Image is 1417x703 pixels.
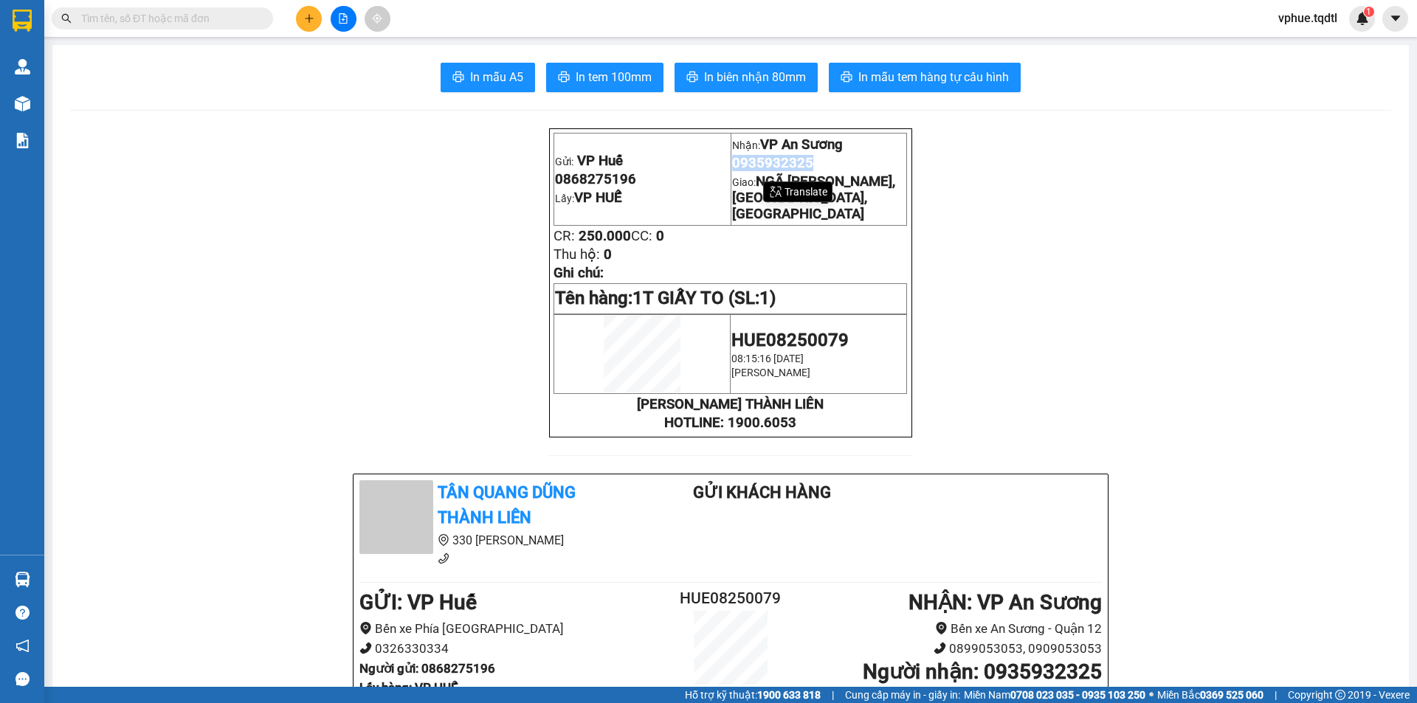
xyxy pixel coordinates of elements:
[15,606,30,620] span: question-circle
[631,228,652,244] span: CC:
[732,173,895,222] span: NGÃ [PERSON_NAME], [GEOGRAPHIC_DATA], [GEOGRAPHIC_DATA]
[909,590,1102,614] b: NHẬN : VP An Sương
[685,687,821,703] span: Hỗ trợ kỹ thuật:
[675,63,818,92] button: printerIn biên nhận 80mm
[1389,12,1402,25] span: caret-down
[546,63,663,92] button: printerIn tem 100mm
[15,96,30,111] img: warehouse-icon
[15,572,30,587] img: warehouse-icon
[656,228,664,244] span: 0
[637,396,824,412] strong: [PERSON_NAME] THÀNH LIÊN
[15,59,30,75] img: warehouse-icon
[841,71,852,85] span: printer
[1157,687,1263,703] span: Miền Bắc
[731,353,804,364] span: 08:15:16 [DATE]
[845,687,960,703] span: Cung cấp máy in - giấy in:
[438,553,449,564] span: phone
[669,586,793,611] h2: HUE08250079
[359,680,458,695] b: Lấy hàng : VP HUẾ
[61,13,72,24] span: search
[13,10,32,32] img: logo-vxr
[304,13,314,24] span: plus
[1275,687,1277,703] span: |
[686,71,698,85] span: printer
[579,228,631,244] span: 250.000
[365,6,390,32] button: aim
[452,71,464,85] span: printer
[793,639,1102,659] li: 0899053053, 0909053053
[732,136,906,153] p: Nhận:
[574,190,622,206] span: VP HUẾ
[555,288,776,308] span: Tên hàng:
[964,687,1145,703] span: Miền Nam
[1200,689,1263,701] strong: 0369 525 060
[1356,12,1369,25] img: icon-new-feature
[89,46,224,109] span: Giao:
[576,68,652,86] span: In tem 100mm
[731,330,849,350] span: HUE08250079
[555,153,729,169] p: Gửi:
[632,288,776,308] span: 1T GIẤY TO (SL:
[121,8,204,24] span: VP An Sương
[1364,7,1374,17] sup: 1
[338,13,348,24] span: file-add
[438,483,576,527] b: Tân Quang Dũng Thành Liên
[604,246,612,263] span: 0
[6,32,87,49] p: Gửi:
[554,265,604,281] span: Ghi chú:
[15,639,30,653] span: notification
[31,32,77,49] span: VP Huế
[555,171,636,187] span: 0868275196
[704,68,806,86] span: In biên nhận 80mm
[759,288,776,308] span: 1)
[731,367,810,378] span: [PERSON_NAME]
[829,63,1021,92] button: printerIn mẫu tem hàng tự cấu hình
[6,51,87,67] span: 0868275196
[359,639,669,659] li: 0326330334
[863,659,1102,684] b: Người nhận : 0935932325
[757,689,821,701] strong: 1900 633 818
[359,642,372,654] span: phone
[554,228,575,244] span: CR:
[359,661,495,676] b: Người gửi : 0868275196
[832,687,834,703] span: |
[1335,690,1345,700] span: copyright
[1010,689,1145,701] strong: 0708 023 035 - 0935 103 250
[554,246,600,263] span: Thu hộ:
[441,63,535,92] button: printerIn mẫu A5
[693,483,831,502] b: Gửi khách hàng
[1149,692,1154,698] span: ⚪️
[359,590,477,614] b: GỬI : VP Huế
[6,71,76,85] span: Lấy:
[89,45,224,110] span: NGÃ [PERSON_NAME], [GEOGRAPHIC_DATA], [GEOGRAPHIC_DATA]
[1266,9,1349,27] span: vphue.tqdtl
[438,534,449,546] span: environment
[331,6,356,32] button: file-add
[935,622,948,634] span: environment
[359,619,669,639] li: Bến xe Phía [GEOGRAPHIC_DATA]
[577,153,623,169] span: VP Huế
[793,619,1102,639] li: Bến xe An Sương - Quận 12
[359,531,634,550] li: 330 [PERSON_NAME]
[372,13,382,24] span: aim
[359,622,372,634] span: environment
[760,136,843,153] span: VP An Sương
[732,155,813,171] span: 0935932325
[934,642,946,654] span: phone
[1382,6,1408,32] button: caret-down
[470,68,523,86] span: In mẫu A5
[89,8,224,24] p: Nhận:
[558,71,570,85] span: printer
[732,176,895,221] span: Giao:
[664,415,796,431] strong: HOTLINE: 1900.6053
[555,193,622,204] span: Lấy:
[28,69,76,86] span: VP HUẾ
[1366,7,1371,17] span: 1
[89,27,170,43] span: 0935932325
[296,6,322,32] button: plus
[15,133,30,148] img: solution-icon
[858,68,1009,86] span: In mẫu tem hàng tự cấu hình
[81,10,255,27] input: Tìm tên, số ĐT hoặc mã đơn
[15,672,30,686] span: message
